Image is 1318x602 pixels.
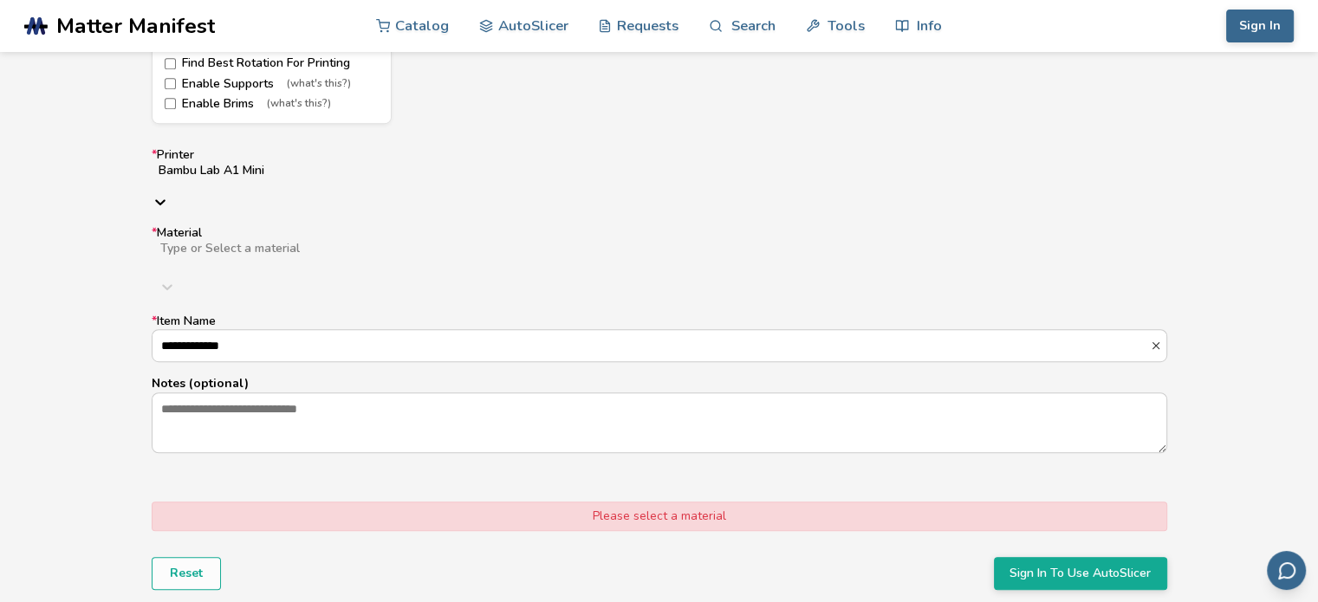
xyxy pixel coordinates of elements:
input: Enable Supports(what's this?) [165,78,176,89]
input: Find Best Rotation For Printing [165,58,176,69]
input: *MaterialType or Select a material [159,256,709,269]
span: Matter Manifest [56,14,215,38]
div: Please select a material [152,502,1167,531]
button: *Item Name [1150,340,1166,352]
button: Sign In To Use AutoSlicer [994,557,1167,590]
label: Enable Supports [165,77,379,91]
label: Printer [152,148,1167,214]
div: Bambu Lab A1 Mini [159,164,1160,178]
button: Send feedback via email [1267,551,1306,590]
span: (what's this?) [267,98,331,110]
button: Sign In [1226,10,1294,42]
label: Find Best Rotation For Printing [165,56,379,70]
div: Type or Select a material [160,242,1159,256]
textarea: Notes (optional) [153,393,1166,452]
label: Material [152,226,1167,302]
label: Item Name [152,314,1167,361]
p: Notes (optional) [152,374,1167,392]
input: Enable Brims(what's this?) [165,98,176,109]
span: (what's this?) [287,78,351,90]
input: *Item Name [153,330,1150,361]
button: Reset [152,557,221,590]
label: Enable Brims [165,97,379,111]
